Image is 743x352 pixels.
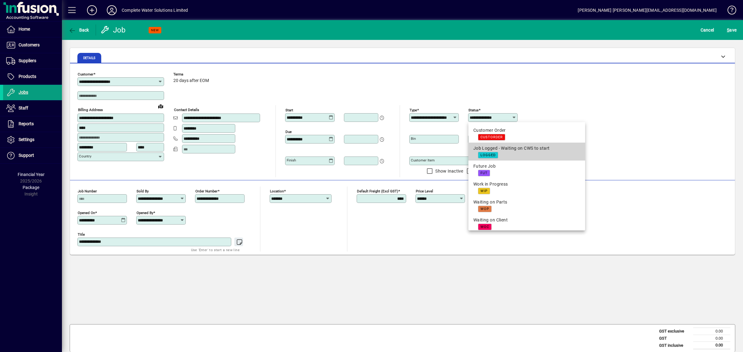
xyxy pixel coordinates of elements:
[67,24,91,36] button: Back
[287,158,296,162] mat-label: Finish
[78,211,95,215] mat-label: Opened On
[480,207,489,211] span: WOP
[699,24,716,36] button: Cancel
[480,153,496,157] span: LOGGED
[473,199,580,205] div: Waiting on Parts
[156,101,166,111] a: View on map
[3,101,62,116] a: Staff
[19,121,34,126] span: Reports
[480,225,489,229] span: WOC
[19,137,34,142] span: Settings
[468,214,585,232] mat-option: Waiting on Client
[723,1,735,21] a: Knowledge Base
[19,90,28,95] span: Jobs
[68,28,89,32] span: Back
[411,158,435,162] mat-label: Customer Item
[434,168,463,174] label: Show Inactive
[727,28,729,32] span: S
[3,37,62,53] a: Customers
[468,178,585,196] mat-option: Work in Progress
[693,335,730,342] td: 0.00
[357,189,398,193] mat-label: Default Freight (excl GST)
[23,185,39,190] span: Package
[285,108,293,112] mat-label: Start
[78,232,85,237] mat-label: Title
[725,24,738,36] button: Save
[82,5,102,16] button: Add
[173,72,211,76] span: Terms
[3,148,62,163] a: Support
[656,328,693,335] td: GST exclusive
[19,42,40,47] span: Customers
[3,22,62,37] a: Home
[101,25,127,35] div: Job
[79,154,91,158] mat-label: Country
[19,27,30,32] span: Home
[416,189,433,193] mat-label: Price Level
[473,145,580,152] div: Job Logged - Waiting on CWS to start
[3,116,62,132] a: Reports
[480,135,503,139] span: CUSTORDER
[122,5,188,15] div: Complete Water Solutions Limited
[473,217,580,223] div: Waiting on Client
[468,196,585,214] mat-option: Waiting on Parts
[270,189,284,193] mat-label: Location
[285,130,292,134] mat-label: Due
[3,69,62,84] a: Products
[578,5,717,15] div: [PERSON_NAME] [PERSON_NAME][EMAIL_ADDRESS][DOMAIN_NAME]
[693,328,730,335] td: 0.00
[693,342,730,349] td: 0.00
[83,57,95,60] span: Details
[191,246,240,253] mat-hint: Use 'Enter' to start a new line
[3,53,62,69] a: Suppliers
[18,172,45,177] span: Financial Year
[19,58,36,63] span: Suppliers
[151,28,159,32] span: NEW
[727,25,736,35] span: ave
[656,342,693,349] td: GST inclusive
[468,143,585,161] mat-option: Job Logged - Waiting on CWS to start
[78,189,97,193] mat-label: Job number
[411,136,416,141] mat-label: Bin
[19,105,28,110] span: Staff
[173,78,209,83] span: 20 days after EOM
[468,161,585,178] mat-option: Future Job
[473,163,580,170] div: Future Job
[137,189,149,193] mat-label: Sold by
[62,24,96,36] app-page-header-button: Back
[78,72,93,76] mat-label: Customer
[656,335,693,342] td: GST
[701,25,714,35] span: Cancel
[410,108,417,112] mat-label: Type
[473,127,580,134] div: Customer Order
[468,108,479,112] mat-label: Status
[137,211,153,215] mat-label: Opened by
[480,189,488,193] span: WIP
[480,171,488,175] span: FUT
[19,74,36,79] span: Products
[468,125,585,143] mat-option: Customer Order
[102,5,122,16] button: Profile
[195,189,218,193] mat-label: Order number
[19,153,34,158] span: Support
[473,181,580,187] div: Work in Progress
[3,132,62,148] a: Settings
